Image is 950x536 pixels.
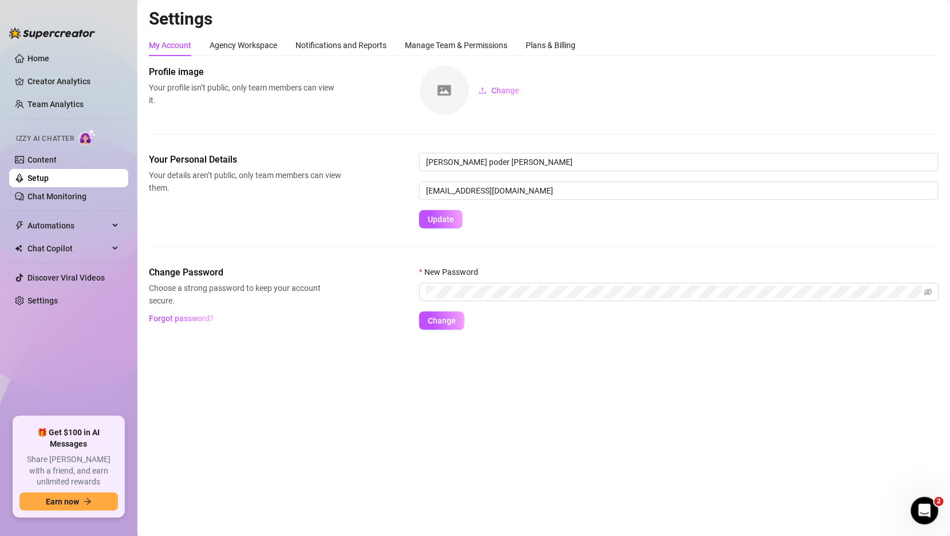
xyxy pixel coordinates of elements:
img: square-placeholder.png [420,66,469,115]
input: Enter name [419,153,939,171]
a: Content [27,155,57,164]
span: Forgot password? [149,314,214,323]
span: Share [PERSON_NAME] with a friend, and earn unlimited rewards [19,454,118,488]
img: Chat Copilot [15,245,22,253]
span: Your profile isn’t public, only team members can view it. [149,81,341,107]
div: Manage Team & Permissions [405,39,507,52]
div: Notifications and Reports [295,39,387,52]
a: Chat Monitoring [27,192,86,201]
button: Change [419,312,464,330]
img: AI Chatter [78,129,96,145]
span: Automations [27,216,109,235]
span: 🎁 Get $100 in AI Messages [19,427,118,450]
span: Profile image [149,65,341,79]
span: Your details aren’t public, only team members can view them. [149,169,341,194]
a: Team Analytics [27,100,84,109]
input: New Password [426,286,922,298]
a: Creator Analytics [27,72,119,90]
span: Izzy AI Chatter [16,133,74,144]
a: Home [27,54,49,63]
span: Earn now [46,497,79,506]
button: Earn nowarrow-right [19,492,118,511]
div: Plans & Billing [526,39,575,52]
a: Discover Viral Videos [27,273,105,282]
span: Choose a strong password to keep your account secure. [149,282,341,307]
button: Forgot password? [149,309,214,328]
input: Enter new email [419,182,939,200]
span: arrow-right [84,498,92,506]
div: My Account [149,39,191,52]
label: New Password [419,266,486,278]
span: Change [428,316,456,325]
span: Chat Copilot [27,239,109,258]
h2: Settings [149,8,939,30]
span: Change [491,86,519,95]
span: Change Password [149,266,341,279]
span: upload [479,86,487,94]
button: Change [470,81,529,100]
button: Update [419,210,463,228]
iframe: Intercom live chat [911,497,939,525]
span: Your Personal Details [149,153,341,167]
img: logo-BBDzfeDw.svg [9,27,95,39]
span: eye-invisible [924,288,932,296]
a: Setup [27,174,49,183]
span: Update [428,215,454,224]
div: Agency Workspace [210,39,277,52]
span: 2 [935,497,944,506]
a: Settings [27,296,58,305]
span: thunderbolt [15,221,24,230]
